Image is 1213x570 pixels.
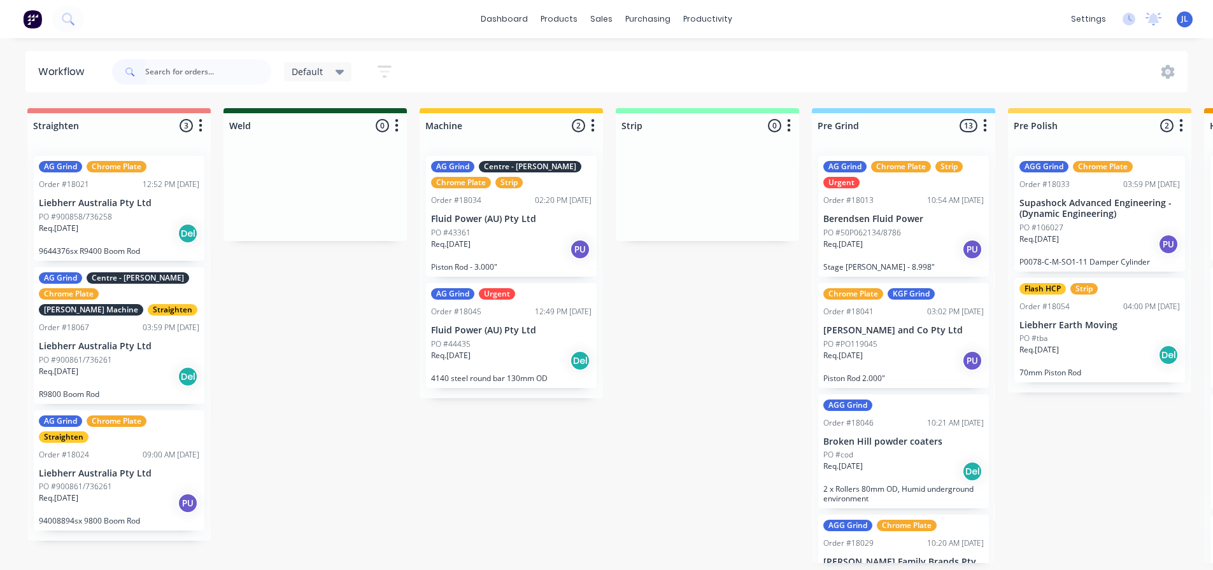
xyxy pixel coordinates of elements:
[962,461,982,482] div: Del
[474,10,534,29] a: dashboard
[818,394,989,509] div: AGG GrindOrder #1804610:21 AM [DATE]Broken Hill powder coatersPO #codReq.[DATE]Del2 x Rollers 80m...
[1019,222,1063,233] p: PO #106027
[927,538,984,549] div: 10:20 AM [DATE]
[39,354,112,366] p: PO #900861/736261
[823,373,984,383] p: Piston Rod 2.000"
[823,161,867,172] div: AG Grind
[823,288,883,300] div: Chrome Plate
[479,288,515,300] div: Urgent
[34,410,204,531] div: AG GrindChrome PlateStraightenOrder #1802409:00 AM [DATE]Liebherr Australia Pty LtdPO #900861/736...
[1065,10,1112,29] div: settings
[1019,301,1070,312] div: Order #18054
[34,267,204,404] div: AG GrindCentre - [PERSON_NAME]Chrome Plate[PERSON_NAME] MachineStraightenOrder #1806703:59 PM [DA...
[823,227,901,239] p: PO #50P062134/8786
[39,481,112,492] p: PO #900861/736261
[962,239,982,260] div: PU
[39,322,89,333] div: Order #18067
[823,484,984,503] p: 2 x Rollers 80mm OD, Humid underground environment
[677,10,739,29] div: productivity
[823,461,863,472] p: Req. [DATE]
[1019,233,1059,245] p: Req. [DATE]
[1123,301,1180,312] div: 04:00 PM [DATE]
[431,214,592,225] p: Fluid Power (AU) Pty Ltd
[39,198,199,209] p: Liebherr Australia Pty Ltd
[823,417,874,429] div: Order #18046
[39,223,78,234] p: Req. [DATE]
[39,492,78,504] p: Req. [DATE]
[818,283,989,388] div: Chrome PlateKGF GrindOrder #1804103:02 PM [DATE][PERSON_NAME] and Co Pty LtdPO #PO119045Req.[DATE...
[39,468,199,479] p: Liebherr Australia Pty Ltd
[927,306,984,317] div: 03:02 PM [DATE]
[877,520,937,531] div: Chrome Plate
[888,288,935,300] div: KGF Grind
[431,373,592,383] p: 4140 steel round bar 130mm OD
[39,389,199,399] p: R9800 Boom Rod
[143,179,199,190] div: 12:52 PM [DATE]
[1158,234,1179,254] div: PU
[823,325,984,336] p: [PERSON_NAME] and Co Pty Ltd
[39,272,82,284] div: AG Grind
[39,161,82,172] div: AG Grind
[535,195,592,206] div: 02:20 PM [DATE]
[39,288,99,300] div: Chrome Plate
[431,239,471,250] p: Req. [DATE]
[39,304,143,316] div: [PERSON_NAME] Machine
[1019,179,1070,190] div: Order #18033
[927,195,984,206] div: 10:54 AM [DATE]
[1019,161,1068,172] div: AGG Grind
[87,161,146,172] div: Chrome Plate
[823,306,874,317] div: Order #18041
[23,10,42,29] img: Factory
[426,156,597,277] div: AG GrindCentre - [PERSON_NAME]Chrome PlateStripOrder #1803402:20 PM [DATE]Fluid Power (AU) Pty Lt...
[818,156,989,277] div: AG GrindChrome PlateStripUrgentOrder #1801310:54 AM [DATE]Berendsen Fluid PowerPO #50P062134/8786...
[431,350,471,361] p: Req. [DATE]
[38,64,90,80] div: Workflow
[823,338,877,350] p: PO #PO119045
[1019,344,1059,356] p: Req. [DATE]
[535,306,592,317] div: 12:49 PM [DATE]
[570,351,590,371] div: Del
[143,322,199,333] div: 03:59 PM [DATE]
[431,338,471,350] p: PO #44435
[823,538,874,549] div: Order #18029
[823,195,874,206] div: Order #18013
[431,288,474,300] div: AG Grind
[39,211,112,223] p: PO #900858/736258
[39,246,199,256] p: 9644376sx R9400 Boom Rod
[1019,198,1180,219] p: Supashock Advanced Engineering - (Dynamic Engineering)
[823,177,860,188] div: Urgent
[1014,156,1185,272] div: AGG GrindChrome PlateOrder #1803303:59 PM [DATE]Supashock Advanced Engineering - (Dynamic Enginee...
[39,179,89,190] div: Order #18021
[431,195,481,206] div: Order #18034
[39,516,199,525] p: 94008894sx 9800 Boom Rod
[570,239,590,260] div: PU
[823,400,872,411] div: AGG Grind
[584,10,619,29] div: sales
[479,161,581,172] div: Centre - [PERSON_NAME]
[292,65,323,78] span: Default
[1019,320,1180,331] p: Liebherr Earth Moving
[534,10,584,29] div: products
[823,520,872,531] div: AGG Grind
[143,449,199,461] div: 09:00 AM [DATE]
[495,177,523,188] div: Strip
[87,272,189,284] div: Centre - [PERSON_NAME]
[1070,283,1098,295] div: Strip
[823,350,863,361] p: Req. [DATE]
[823,436,984,447] p: Broken Hill powder coaters
[823,449,853,461] p: PO #cod
[39,341,199,352] p: Liebherr Australia Pty Ltd
[962,351,982,371] div: PU
[39,415,82,427] div: AG Grind
[871,161,931,172] div: Chrome Plate
[34,156,204,261] div: AG GrindChrome PlateOrder #1802112:52 PM [DATE]Liebherr Australia Pty LtdPO #900858/736258Req.[DA...
[935,161,963,172] div: Strip
[431,161,474,172] div: AG Grind
[1181,13,1188,25] span: JL
[178,223,198,244] div: Del
[927,417,984,429] div: 10:21 AM [DATE]
[145,59,271,85] input: Search for orders...
[823,239,863,250] p: Req. [DATE]
[39,366,78,377] p: Req. [DATE]
[87,415,146,427] div: Chrome Plate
